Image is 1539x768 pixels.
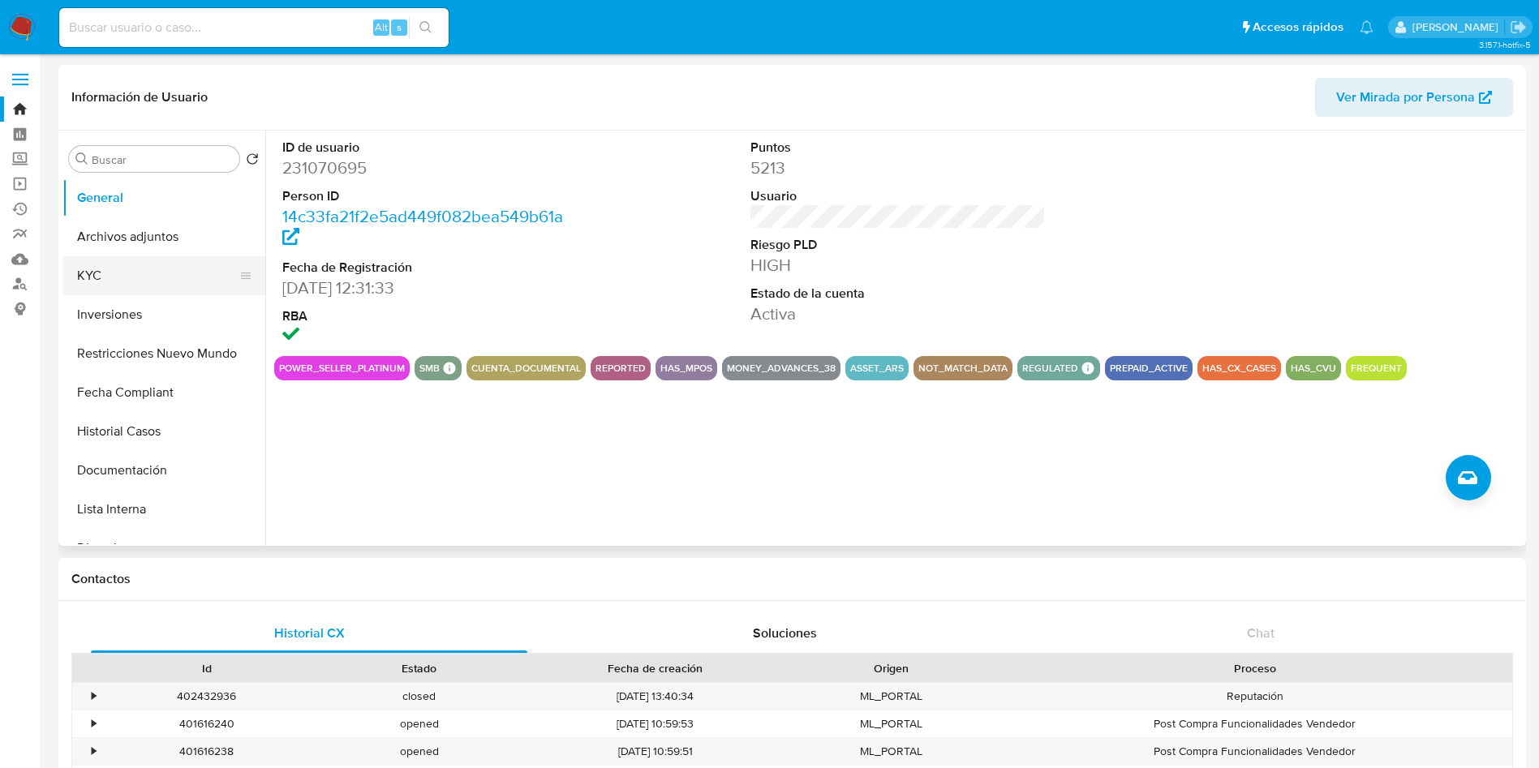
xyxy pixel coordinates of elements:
[727,365,836,371] button: money_advances_38
[62,529,265,568] button: Direcciones
[62,490,265,529] button: Lista Interna
[62,217,265,256] button: Archivos adjuntos
[71,89,208,105] h1: Información de Usuario
[62,295,265,334] button: Inversiones
[375,19,388,35] span: Alt
[419,365,440,371] button: smb
[526,683,785,710] div: [DATE] 13:40:34
[282,259,578,277] dt: Fecha de Registración
[785,710,998,737] div: ML_PORTAL
[282,204,563,251] a: 14c33fa21f2e5ad449f082bea549b61a
[526,710,785,737] div: [DATE] 10:59:53
[71,571,1513,587] h1: Contactos
[1351,365,1402,371] button: frequent
[313,738,526,765] div: opened
[1247,624,1275,642] span: Chat
[1510,19,1527,36] a: Salir
[797,660,987,676] div: Origen
[313,683,526,710] div: closed
[785,738,998,765] div: ML_PORTAL
[274,624,345,642] span: Historial CX
[998,738,1512,765] div: Post Compra Funcionalidades Vendedor
[62,256,252,295] button: KYC
[282,157,578,179] dd: 231070695
[1202,365,1276,371] button: has_cx_cases
[660,365,712,371] button: has_mpos
[750,139,1047,157] dt: Puntos
[1336,78,1475,117] span: Ver Mirada por Persona
[246,152,259,170] button: Volver al orden por defecto
[1110,365,1188,371] button: prepaid_active
[75,152,88,165] button: Buscar
[998,683,1512,710] div: Reputación
[1253,19,1343,36] span: Accesos rápidos
[62,373,265,412] button: Fecha Compliant
[313,710,526,737] div: opened
[62,334,265,373] button: Restricciones Nuevo Mundo
[101,710,313,737] div: 401616240
[59,17,449,38] input: Buscar usuario o caso...
[92,689,96,704] div: •
[750,254,1047,277] dd: HIGH
[1291,365,1336,371] button: has_cvu
[62,178,265,217] button: General
[409,16,442,39] button: search-icon
[1315,78,1513,117] button: Ver Mirada por Persona
[1022,365,1078,371] button: regulated
[112,660,302,676] div: Id
[471,365,581,371] button: cuenta_documental
[918,365,1008,371] button: not_match_data
[750,285,1047,302] dt: Estado de la cuenta
[526,738,785,765] div: [DATE] 10:59:51
[101,738,313,765] div: 401616238
[92,716,96,732] div: •
[750,187,1047,205] dt: Usuario
[92,744,96,759] div: •
[282,307,578,325] dt: RBA
[1412,19,1504,35] p: andres.vilosio@mercadolibre.com
[750,236,1047,254] dt: Riesgo PLD
[62,451,265,490] button: Documentación
[1360,20,1373,34] a: Notificaciones
[325,660,514,676] div: Estado
[750,302,1047,325] dd: Activa
[279,365,405,371] button: power_seller_platinum
[785,683,998,710] div: ML_PORTAL
[92,152,233,167] input: Buscar
[282,187,578,205] dt: Person ID
[397,19,402,35] span: s
[595,365,646,371] button: reported
[753,624,817,642] span: Soluciones
[62,412,265,451] button: Historial Casos
[750,157,1047,179] dd: 5213
[537,660,774,676] div: Fecha de creación
[850,365,904,371] button: asset_ars
[282,277,578,299] dd: [DATE] 12:31:33
[998,710,1512,737] div: Post Compra Funcionalidades Vendedor
[282,139,578,157] dt: ID de usuario
[101,683,313,710] div: 402432936
[1009,660,1501,676] div: Proceso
